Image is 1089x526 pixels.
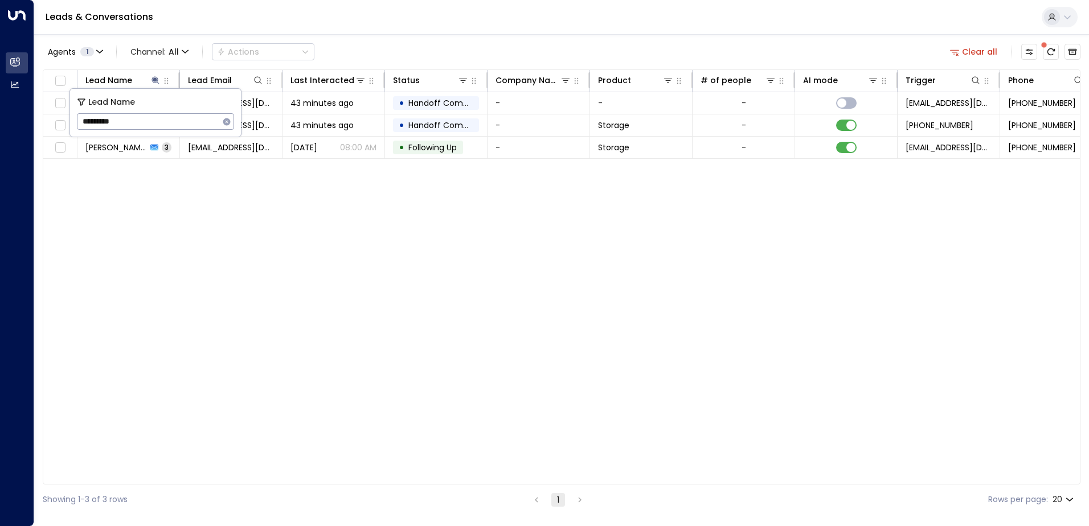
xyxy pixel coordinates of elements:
span: paulmann59@yahoo.co.uk [188,142,274,153]
label: Rows per page: [988,494,1048,506]
div: Trigger [906,73,981,87]
div: AI mode [803,73,838,87]
td: - [488,137,590,158]
span: leads@space-station.co.uk [906,142,992,153]
div: # of people [701,73,776,87]
div: Actions [217,47,259,57]
span: There are new threads available. Refresh the grid to view the latest updates. [1043,44,1059,60]
td: - [488,114,590,136]
div: Lead Name [85,73,161,87]
div: Phone [1008,73,1084,87]
span: Lead Name [88,96,135,109]
div: • [399,138,404,157]
div: Lead Email [188,73,232,87]
div: - [742,120,746,131]
div: Lead Name [85,73,132,87]
span: Channel: [126,44,193,60]
span: +447751221702 [906,120,973,131]
span: Toggle select all [53,74,67,88]
span: All [169,47,179,56]
span: 43 minutes ago [290,120,354,131]
button: Channel:All [126,44,193,60]
div: Lead Email [188,73,264,87]
div: Phone [1008,73,1034,87]
div: Company Name [496,73,560,87]
div: Status [393,73,469,87]
span: 3 [162,142,171,152]
div: AI mode [803,73,879,87]
span: Following Up [408,142,457,153]
button: page 1 [551,493,565,507]
nav: pagination navigation [529,492,587,507]
button: Clear all [945,44,1002,60]
button: Customize [1021,44,1037,60]
div: Last Interacted [290,73,354,87]
span: Toggle select row [53,96,67,110]
button: Actions [212,43,314,60]
div: • [399,93,404,113]
span: Handoff Completed [408,120,489,131]
div: Last Interacted [290,73,366,87]
span: Toggle select row [53,141,67,155]
span: Storage [598,142,629,153]
div: • [399,116,404,135]
div: Company Name [496,73,571,87]
div: 20 [1053,491,1076,508]
td: - [488,92,590,114]
div: Status [393,73,420,87]
span: +447751221702 [1008,120,1076,131]
span: Paul Mann [85,142,147,153]
div: - [742,142,746,153]
span: +447751221702 [1008,97,1076,109]
td: - [590,92,693,114]
span: Sep 04, 2025 [290,142,317,153]
div: - [742,97,746,109]
p: 08:00 AM [340,142,376,153]
div: Trigger [906,73,936,87]
a: Leads & Conversations [46,10,153,23]
span: Handoff Completed [408,97,489,109]
span: +447751221702 [1008,142,1076,153]
span: paulmann59@yahoo.co.uk [906,97,992,109]
button: Agents1 [43,44,107,60]
div: # of people [701,73,751,87]
div: Product [598,73,674,87]
div: Product [598,73,631,87]
span: Toggle select row [53,118,67,133]
div: Button group with a nested menu [212,43,314,60]
button: Archived Leads [1065,44,1080,60]
span: Storage [598,120,629,131]
span: 43 minutes ago [290,97,354,109]
div: Showing 1-3 of 3 rows [43,494,128,506]
span: 1 [80,47,94,56]
span: Agents [48,48,76,56]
